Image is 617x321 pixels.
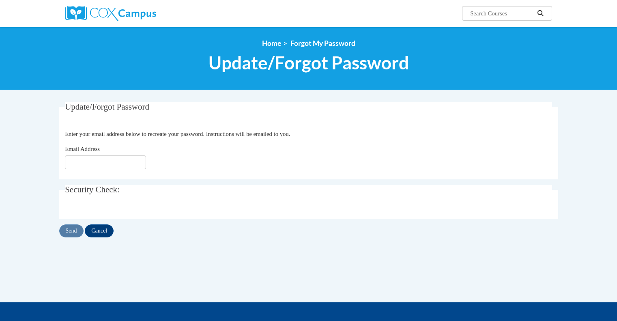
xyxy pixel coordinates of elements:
[65,155,146,169] input: Email
[290,39,355,47] span: Forgot My Password
[262,39,281,47] a: Home
[65,102,149,112] span: Update/Forgot Password
[65,131,290,137] span: Enter your email address below to recreate your password. Instructions will be emailed to you.
[534,9,546,18] button: Search
[85,224,114,237] input: Cancel
[209,52,409,73] span: Update/Forgot Password
[65,185,120,194] span: Security Check:
[469,9,534,18] input: Search Courses
[65,6,219,21] a: Cox Campus
[65,146,100,152] span: Email Address
[65,6,156,21] img: Cox Campus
